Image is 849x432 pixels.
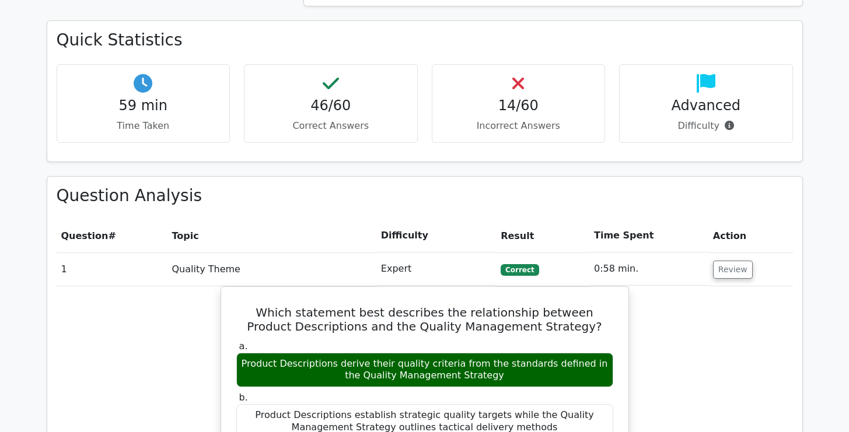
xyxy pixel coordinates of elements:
th: Time Spent [589,219,708,252]
th: Difficulty [376,219,496,252]
h4: 14/60 [442,97,596,114]
td: Quality Theme [167,252,376,286]
h3: Question Analysis [57,186,793,206]
th: Action [708,219,793,252]
h4: 59 min [67,97,221,114]
span: a. [239,340,248,352]
td: 0:58 min. [589,252,708,286]
h4: Advanced [629,97,783,114]
h4: 46/60 [254,97,408,114]
button: Review [713,261,753,279]
th: # [57,219,167,252]
span: Correct [501,264,539,276]
p: Incorrect Answers [442,119,596,133]
p: Difficulty [629,119,783,133]
th: Topic [167,219,376,252]
div: Product Descriptions derive their quality criteria from the standards defined in the Quality Mana... [236,353,613,388]
th: Result [496,219,589,252]
span: Question [61,230,109,241]
td: 1 [57,252,167,286]
p: Time Taken [67,119,221,133]
h5: Which statement best describes the relationship between Product Descriptions and the Quality Mana... [235,305,614,333]
h3: Quick Statistics [57,30,793,50]
td: Expert [376,252,496,286]
span: b. [239,392,248,403]
p: Correct Answers [254,119,408,133]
